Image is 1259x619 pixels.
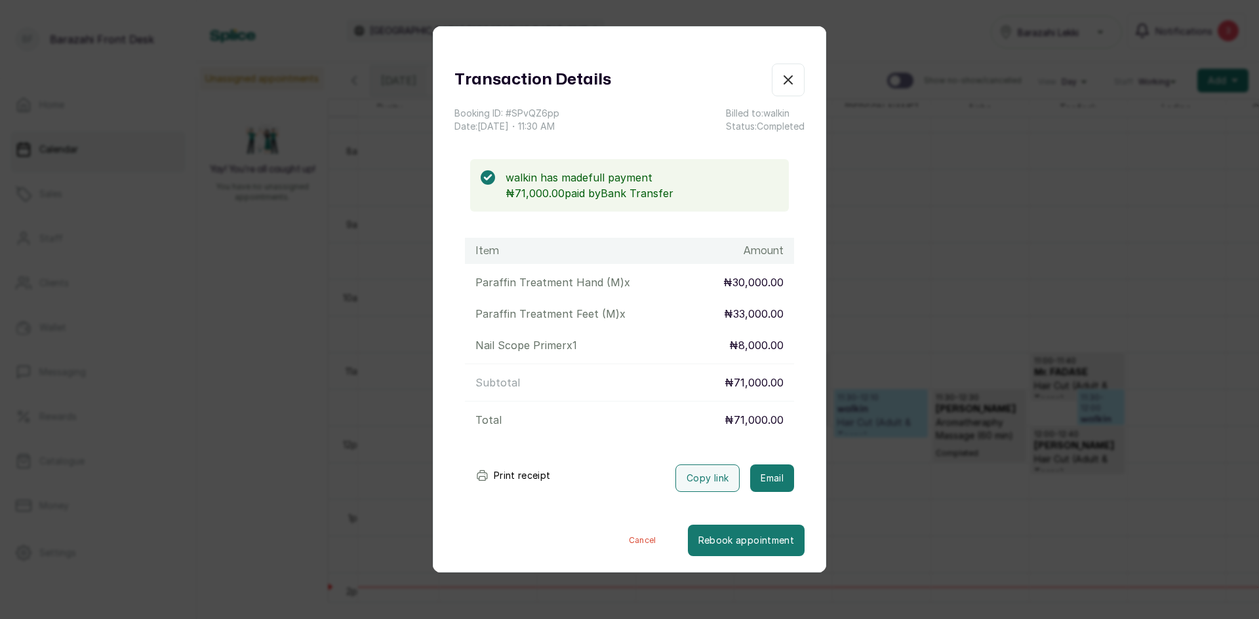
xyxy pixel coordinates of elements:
[475,375,520,390] p: Subtotal
[454,68,611,92] h1: Transaction Details
[744,243,784,259] h1: Amount
[475,337,577,353] p: Nail Scope Primer x 1
[675,464,740,492] button: Copy link
[465,462,561,489] button: Print receipt
[475,274,630,290] p: Paraffin Treatment Hand (M) x
[597,525,688,556] button: Cancel
[725,375,784,390] p: ₦71,000.00
[475,412,502,428] p: Total
[724,306,784,322] p: ₦33,000.00
[454,107,559,120] p: Booking ID: # SPvQZ6pp
[506,170,778,185] p: walkin has made full payment
[725,412,784,428] p: ₦71,000.00
[688,525,805,556] button: Rebook appointment
[726,120,805,133] p: Status: Completed
[726,107,805,120] p: Billed to: walkin
[475,243,499,259] h1: Item
[475,306,626,322] p: Paraffin Treatment Feet (M) x
[729,337,784,353] p: ₦8,000.00
[454,120,559,133] p: Date: [DATE] ・ 11:30 AM
[723,274,784,290] p: ₦30,000.00
[506,185,778,201] p: ₦71,000.00 paid by Bank Transfer
[750,464,794,492] button: Email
